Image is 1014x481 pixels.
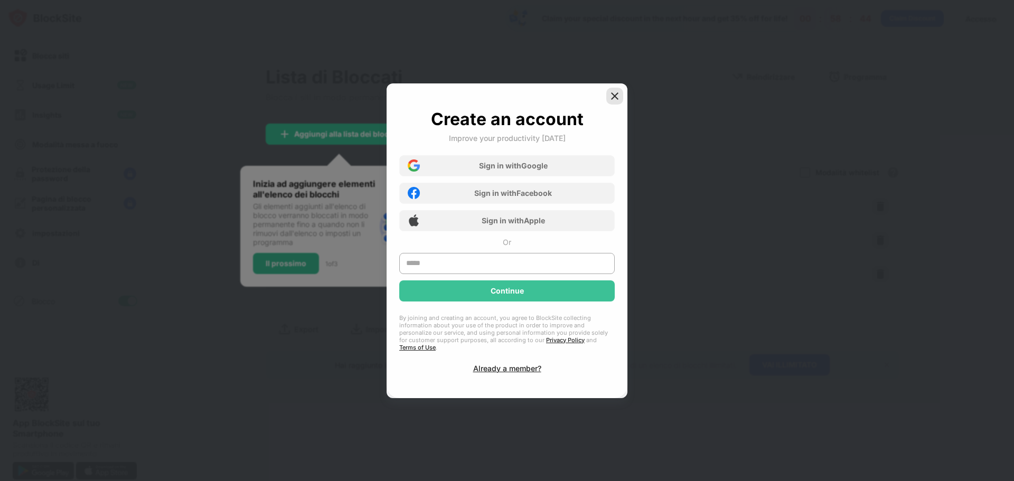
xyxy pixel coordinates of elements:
div: By joining and creating an account, you agree to BlockSite collecting information about your use ... [399,314,615,351]
div: Continue [491,287,524,295]
div: Create an account [431,109,584,129]
img: facebook-icon.png [408,187,420,199]
img: google-icon.png [408,159,420,172]
a: Terms of Use [399,344,436,351]
img: apple-icon.png [408,214,420,227]
div: Improve your productivity [DATE] [449,134,566,143]
a: Privacy Policy [546,336,585,344]
div: Sign in with Facebook [474,188,552,197]
div: Sign in with Apple [482,216,545,225]
div: Already a member? [473,364,541,373]
div: Or [503,238,511,247]
div: Sign in with Google [479,161,548,170]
